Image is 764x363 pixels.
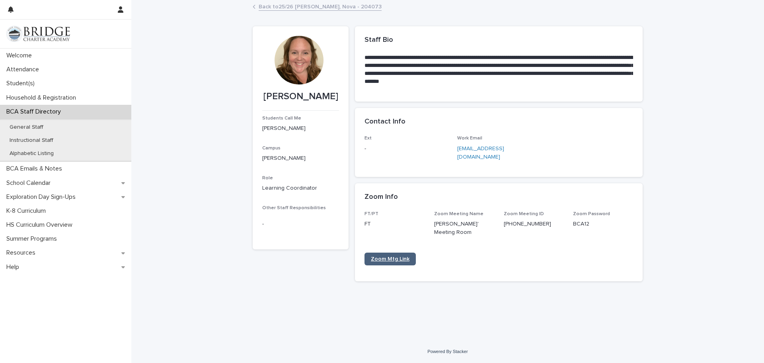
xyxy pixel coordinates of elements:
[434,212,483,216] span: Zoom Meeting Name
[3,165,68,173] p: BCA Emails & Notes
[3,137,60,144] p: Instructional Staff
[262,206,326,210] span: Other Staff Responsibilities
[364,136,372,141] span: Ext
[504,212,544,216] span: Zoom Meeting ID
[3,66,45,73] p: Attendance
[262,146,281,151] span: Campus
[3,52,38,59] p: Welcome
[259,2,382,11] a: Back to25/26 [PERSON_NAME], Nova - 204073
[3,235,63,243] p: Summer Programs
[3,221,79,229] p: HS Curriculum Overview
[3,207,52,215] p: K-8 Curriculum
[504,220,564,228] p: [PHONE_NUMBER]
[457,136,482,141] span: Work Email
[262,124,339,133] p: [PERSON_NAME]
[434,220,494,237] p: [PERSON_NAME]' Meeting Room
[3,94,82,102] p: Household & Registration
[262,220,339,228] p: -
[3,193,82,201] p: Exploration Day Sign-Ups
[262,176,273,181] span: Role
[364,36,393,45] h2: Staff Bio
[364,220,425,228] p: FT
[3,80,41,87] p: Student(s)
[262,154,339,163] p: [PERSON_NAME]
[3,263,25,271] p: Help
[573,212,610,216] span: Zoom Password
[262,91,339,102] p: [PERSON_NAME]
[3,150,60,157] p: Alphabetic Listing
[573,220,633,228] p: BCA12
[364,145,448,153] p: -
[364,118,405,126] h2: Contact Info
[371,256,409,262] span: Zoom Mtg Link
[427,349,468,354] a: Powered By Stacker
[6,26,70,42] img: V1C1m3IdTEidaUdm9Hs0
[364,212,378,216] span: FT/PT
[3,124,50,131] p: General Staff
[3,249,42,257] p: Resources
[262,184,339,192] p: Learning Coordinator
[457,146,504,160] a: [EMAIL_ADDRESS][DOMAIN_NAME]
[262,116,301,121] span: Students Call Me
[364,253,416,265] a: Zoom Mtg Link
[3,108,67,116] p: BCA Staff Directory
[364,193,398,202] h2: Zoom Info
[3,179,57,187] p: School Calendar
